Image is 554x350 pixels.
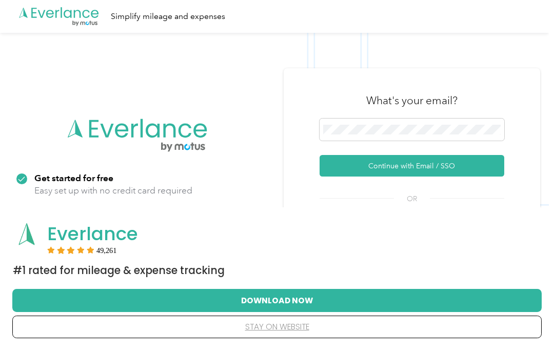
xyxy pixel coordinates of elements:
[34,172,113,183] strong: Get started for free
[320,155,504,177] button: Continue with Email / SSO
[29,289,525,311] button: Download Now
[96,247,117,254] span: User reviews count
[394,193,430,204] span: OR
[29,316,525,338] button: stay on website
[34,206,176,217] strong: Automatic trip & expense tracking
[366,93,458,108] h3: What's your email?
[13,220,41,248] img: App logo
[47,246,117,254] div: Rating:5 stars
[13,263,225,278] span: #1 Rated for Mileage & Expense Tracking
[111,10,225,23] div: Simplify mileage and expenses
[34,184,192,197] p: Easy set up with no credit card required
[47,221,138,247] span: Everlance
